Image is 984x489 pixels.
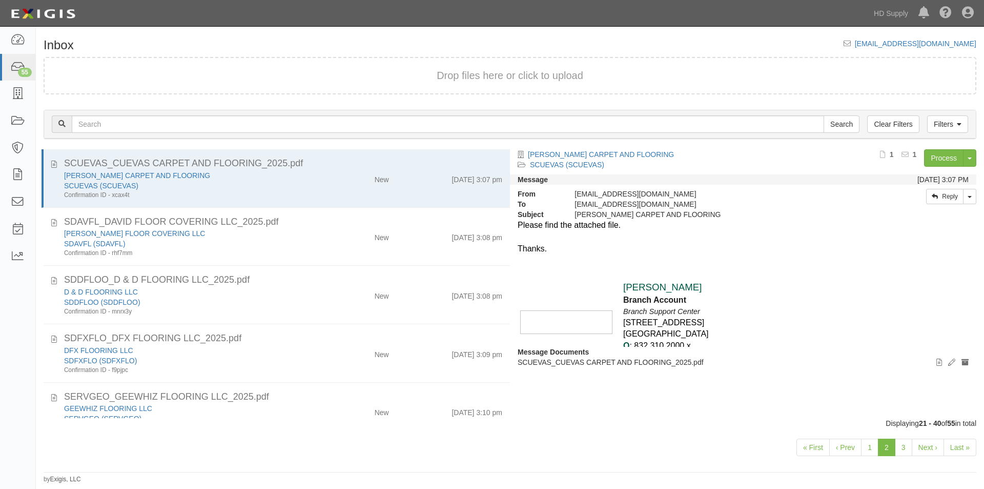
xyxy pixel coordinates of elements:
[44,475,81,484] small: by
[913,150,917,159] b: 1
[948,359,955,366] i: Edit document
[64,249,313,258] div: Confirmation ID - rhf7mm
[829,439,862,456] a: ‹ Prev
[452,170,502,185] div: [DATE] 3:07 pm
[64,216,502,229] div: SDAVFL_DAVID FLOOR COVERING LLC_2025.pdf
[64,297,313,307] div: SDDFLOO (SDDFLOO)
[623,282,702,292] span: [PERSON_NAME]
[452,345,502,360] div: [DATE] 3:09 pm
[947,419,955,427] b: 55
[36,418,984,428] div: Displaying of in total
[64,239,313,249] div: SDAVFL (SDAVFL)
[8,5,78,23] img: logo-5460c22ac91f19d4615b14bd174203de0afe785f0fc80cf4dbbc73dc1793850b.png
[18,68,32,77] div: 55
[518,357,969,367] p: SCUEVAS_CUEVAS CARPET AND FLOORING_2025.pdf
[375,287,389,301] div: New
[518,220,969,231] div: Please find the attached file.
[72,115,824,133] input: Search
[567,189,852,199] div: [EMAIL_ADDRESS][DOMAIN_NAME]
[64,345,313,356] div: DFX FLOORING LLC
[64,288,138,296] a: D & D FLOORING LLC
[64,240,126,248] a: SDAVFL (SDAVFL)
[869,3,913,24] a: HD Supply
[64,171,210,180] a: [PERSON_NAME] CARPET AND FLOORING
[375,170,389,185] div: New
[64,404,152,413] a: GEEWHIZ FLOORING LLC
[64,357,137,365] a: SDFXFLO (SDFXFLO)
[518,348,589,356] strong: Message Documents
[924,149,963,167] a: Process
[927,115,968,133] a: Filters
[890,150,894,159] b: 1
[936,359,942,366] i: View
[452,228,502,243] div: [DATE] 3:08 pm
[64,390,502,404] div: SERVGEO_GEEWHIZ FLOORING LLC_2025.pdf
[64,273,502,287] div: SDDFLOO_D & D FLOORING LLC_2025.pdf
[64,403,313,414] div: GEEWHIZ FLOORING LLC
[64,414,313,424] div: SERVGEO (SERVGEO)
[623,329,709,338] span: [GEOGRAPHIC_DATA]
[375,345,389,360] div: New
[64,332,502,345] div: SDFXFLO_DFX FLOORING LLC_2025.pdf
[961,359,969,366] i: Archive document
[623,318,704,327] span: [STREET_ADDRESS]
[510,189,567,199] strong: From
[64,298,140,306] a: SDDFLOO (SDDFLOO)
[64,366,313,375] div: Confirmation ID - f9pjpc
[437,68,583,83] button: Drop files here or click to upload
[64,182,138,190] a: SCUEVAS (SCUEVAS)
[64,415,141,423] a: SERVGEO (SERVGEO)
[796,439,830,456] a: « First
[44,38,74,52] h1: Inbox
[64,346,133,355] a: DFX FLOORING LLC
[623,296,686,304] b: Branch Account
[375,228,389,243] div: New
[623,341,629,350] b: O
[64,191,313,200] div: Confirmation ID - xcax4t
[919,419,941,427] b: 21 - 40
[64,228,313,239] div: DAVID FLOOR COVERING LLC
[895,439,912,456] a: 3
[917,174,969,185] div: [DATE] 3:07 PM
[824,115,859,133] input: Search
[567,199,852,209] div: agreement-r9jpan@hdsupply.complianz.com
[64,287,313,297] div: D & D FLOORING LLC
[64,229,205,238] a: [PERSON_NAME] FLOOR COVERING LLC
[64,356,313,366] div: SDFXFLO (SDFXFLO)
[530,161,604,169] a: SCUEVAS (SCUEVAS)
[64,181,313,191] div: SCUEVAS (SCUEVAS)
[64,157,502,170] div: SCUEVAS_CUEVAS CARPET AND FLOORING_2025.pdf
[878,439,895,456] a: 2
[375,403,389,418] div: New
[528,150,674,159] a: [PERSON_NAME] CARPET AND FLOORING
[623,307,700,316] i: Branch Support Center
[518,243,969,255] div: Thanks.
[567,209,852,220] div: CUEVAS CARPET AND FLOORING
[623,341,691,362] span: : 832.310.2000 x 2025
[944,439,976,456] a: Last »
[855,40,976,48] a: [EMAIL_ADDRESS][DOMAIN_NAME]
[64,170,313,181] div: CUEVAS CARPET AND FLOORING
[939,7,952,19] i: Help Center - Complianz
[926,189,963,204] a: Reply
[50,476,81,483] a: Exigis, LLC
[912,439,944,456] a: Next ›
[64,307,313,316] div: Confirmation ID - mnrx3y
[452,287,502,301] div: [DATE] 3:08 pm
[518,175,548,184] strong: Message
[510,209,567,220] strong: Subject
[867,115,919,133] a: Clear Filters
[861,439,878,456] a: 1
[510,199,567,209] strong: To
[452,403,502,418] div: [DATE] 3:10 pm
